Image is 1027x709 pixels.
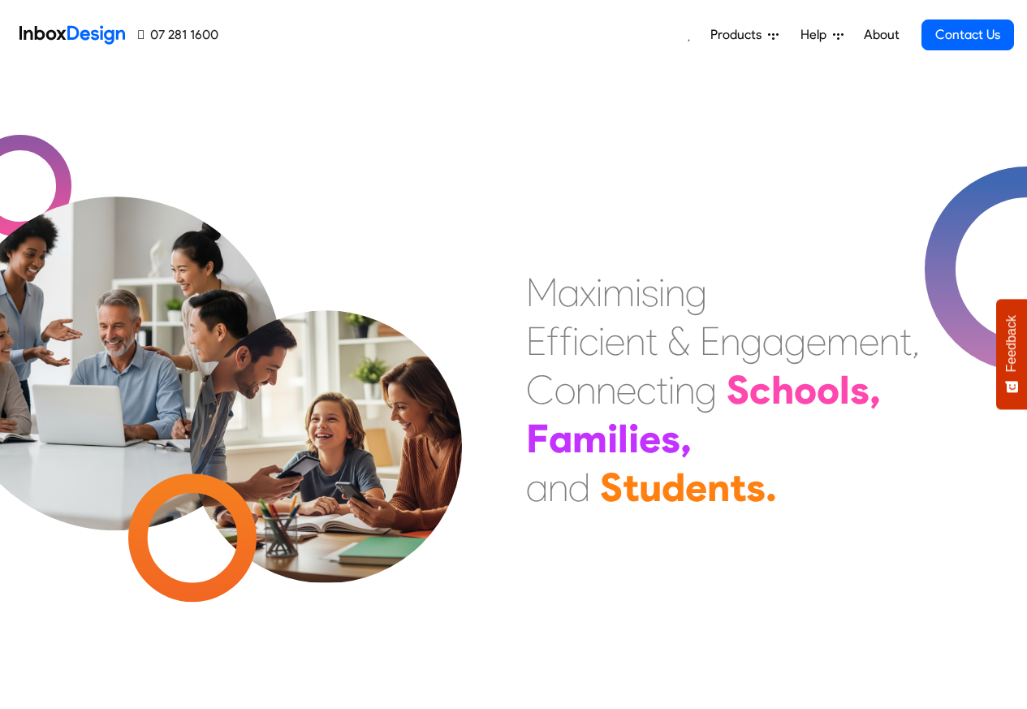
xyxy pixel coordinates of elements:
div: a [549,414,572,463]
div: g [784,317,806,365]
div: n [707,463,730,512]
div: g [685,268,707,317]
div: t [900,317,912,365]
div: a [762,317,784,365]
div: h [771,365,794,414]
div: e [685,463,707,512]
div: t [645,317,658,365]
div: f [546,317,559,365]
img: parents_with_child.png [156,243,496,583]
div: E [526,317,546,365]
div: o [794,365,817,414]
span: Products [710,25,768,45]
div: i [596,268,602,317]
div: t [623,463,639,512]
div: , [680,414,692,463]
div: c [749,365,771,414]
div: & [667,317,690,365]
a: About [859,19,904,51]
button: Feedback - Show survey [996,299,1027,409]
div: M [526,268,558,317]
div: u [639,463,662,512]
div: i [607,414,618,463]
div: e [806,317,826,365]
div: n [879,317,900,365]
div: o [817,365,839,414]
div: f [559,317,572,365]
div: E [700,317,720,365]
div: i [658,268,665,317]
div: m [602,268,635,317]
div: i [668,365,675,414]
div: m [826,317,859,365]
div: d [568,463,590,512]
div: g [740,317,762,365]
div: s [850,365,869,414]
div: n [665,268,685,317]
div: , [912,317,920,365]
a: 07 281 1600 [138,25,218,45]
div: s [661,414,680,463]
div: S [727,365,749,414]
div: c [579,317,598,365]
div: a [526,463,548,512]
div: i [572,317,579,365]
div: m [572,414,607,463]
div: n [625,317,645,365]
div: n [596,365,616,414]
div: x [580,268,596,317]
div: e [605,317,625,365]
div: S [600,463,623,512]
div: o [554,365,576,414]
div: t [730,463,746,512]
div: e [639,414,661,463]
div: Maximising Efficient & Engagement, Connecting Schools, Families, and Students. [526,268,920,512]
div: n [548,463,568,512]
div: c [636,365,656,414]
div: s [746,463,766,512]
div: e [859,317,879,365]
a: Contact Us [921,19,1014,50]
a: Help [794,19,850,51]
div: n [720,317,740,365]
div: i [635,268,641,317]
div: n [576,365,596,414]
div: . [766,463,777,512]
div: n [675,365,695,414]
div: g [695,365,717,414]
div: d [662,463,685,512]
span: Help [800,25,833,45]
div: a [558,268,580,317]
div: l [839,365,850,414]
div: C [526,365,554,414]
div: e [616,365,636,414]
div: i [628,414,639,463]
div: t [656,365,668,414]
div: , [869,365,881,414]
a: Products [704,19,785,51]
div: s [641,268,658,317]
span: Feedback [1004,315,1019,372]
div: l [618,414,628,463]
div: F [526,414,549,463]
div: i [598,317,605,365]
